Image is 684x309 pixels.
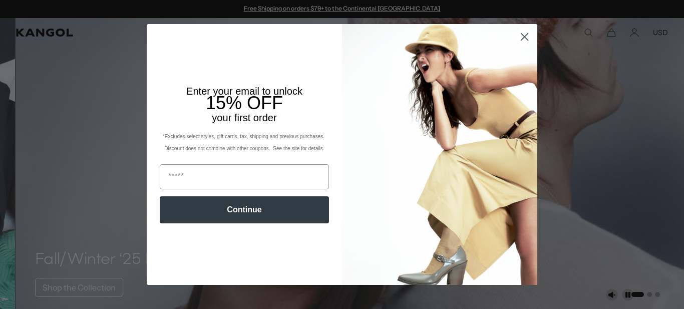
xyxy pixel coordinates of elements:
[206,93,283,113] span: 15% OFF
[186,86,302,97] span: Enter your email to unlock
[342,24,537,284] img: 93be19ad-e773-4382-80b9-c9d740c9197f.jpeg
[160,164,329,189] input: Email
[163,134,326,151] span: *Excludes select styles, gift cards, tax, shipping and previous purchases. Discount does not comb...
[212,112,276,123] span: your first order
[516,28,533,46] button: Close dialog
[160,196,329,223] button: Continue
